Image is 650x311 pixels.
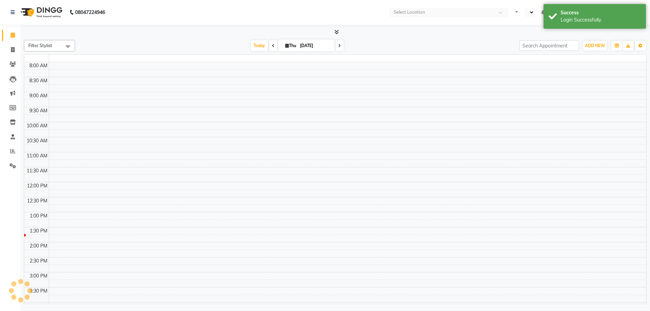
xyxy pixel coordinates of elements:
input: Search Appointment [519,40,579,51]
div: 11:00 AM [25,152,49,159]
div: 9:30 AM [28,107,49,114]
img: logo [17,3,64,22]
input: 2025-09-04 [298,41,332,51]
span: Today [251,40,268,51]
div: 3:00 PM [28,272,49,280]
div: 3:30 PM [28,287,49,295]
div: 12:30 PM [26,197,49,204]
div: 10:00 AM [25,122,49,129]
div: 11:30 AM [25,167,49,174]
div: 1:30 PM [28,227,49,235]
span: Thu [284,43,298,48]
div: 2:30 PM [28,257,49,265]
div: 4:00 PM [28,302,49,310]
div: 8:00 AM [28,62,49,69]
div: 10:30 AM [25,137,49,144]
div: 12:00 PM [26,182,49,189]
button: ADD NEW [583,41,607,51]
span: ADD NEW [585,43,605,48]
div: 2:00 PM [28,242,49,250]
span: Filter Stylist [28,43,52,48]
div: Success [561,9,641,16]
div: 9:00 AM [28,92,49,99]
b: 08047224946 [75,3,105,22]
div: 1:00 PM [28,212,49,220]
div: Login Successfully. [561,16,641,24]
div: 8:30 AM [28,77,49,84]
div: Select Location [394,9,425,16]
